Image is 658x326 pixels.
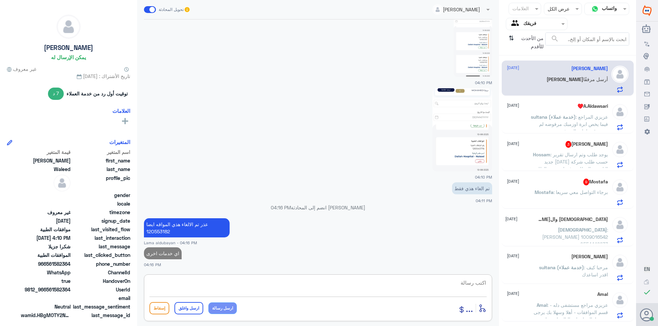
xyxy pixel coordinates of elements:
span: : يوجد طلب وتم ارسال تقرير جديد [DATE] حسب طلب شركة التامين والمطلوب فقط تحديث الطلب [534,152,608,172]
button: ارسل واغلق [174,302,203,314]
span: 7 د [48,88,64,100]
img: Widebot Logo [643,5,651,16]
img: defaultAdmin.png [611,254,629,271]
span: [DATE] [507,178,519,184]
span: اسم المتغير [72,148,130,156]
img: defaultAdmin.png [611,291,629,309]
span: sultana (خدمة عملاء) [539,264,584,270]
button: ... [466,300,473,316]
img: defaultAdmin.png [57,15,80,38]
span: الموافقات الطبية [21,251,71,259]
span: تحويل المحادثة [159,6,184,13]
h5: A.Aldawsari♥️ [577,103,608,109]
span: null [21,192,71,199]
p: [PERSON_NAME] انضم إلى المحادثة [144,204,492,211]
span: [DATE] [507,102,519,108]
span: Mostafa [535,189,553,195]
img: whatsapp.png [590,4,600,14]
img: defaultAdmin.png [611,66,629,83]
i: check [643,288,651,296]
span: قيمة المتغير [21,148,71,156]
span: null [21,200,71,207]
span: 04:16 PM [271,205,291,210]
span: last_clicked_button [72,251,130,259]
div: العلامات [511,5,529,14]
span: تاريخ الأشتراك : [DATE] [7,73,130,80]
h5: Mohammad Waleed [571,66,608,71]
i: ⇅ [509,32,514,50]
button: الصورة الشخصية [641,308,654,321]
span: [DATE] [507,141,519,147]
span: timezone [72,209,130,216]
span: [DEMOGRAPHIC_DATA] [558,227,607,233]
span: last_message_id [72,312,130,319]
span: : عزيزي المراجع فيما يخص ابرة اوزمبك مرفوضه لم يحن وقت اعادة الصرف [539,114,608,134]
span: غير معروف [21,209,71,216]
button: ارسل رسالة [208,302,237,314]
h6: يمكن الإرسال له [51,54,86,60]
span: last_message [72,243,130,250]
span: [PERSON_NAME] [547,76,583,82]
p: 13/8/2025, 4:11 PM [452,182,492,194]
img: 1925272234928739.jpg [432,88,492,171]
span: ... [466,302,473,314]
img: defaultAdmin.png [611,103,629,120]
button: EN [644,265,650,273]
span: ChannelId [72,269,130,276]
span: 2025-08-13T13:10:20.4768827Z [21,234,71,242]
span: first_name [72,157,130,164]
span: غير معروف [7,65,36,73]
span: من الأحدث للأقدم [516,32,545,52]
span: wamid.HBgMOTY2NTYxNTgyMzY0FQIAEhgUM0ExMkI5ODREN0JFOTgyMjM4MTUA [21,312,71,319]
h5: [PERSON_NAME] [44,44,93,52]
h5: سبحان الله والحمد الله [536,216,608,223]
span: phone_number [72,260,130,268]
span: HandoverOn [72,277,130,285]
span: 04:10 PM [475,80,492,85]
img: defaultAdmin.png [53,174,71,192]
h5: Amal [597,291,608,297]
span: last_message_sentiment [72,303,130,310]
p: 13/8/2025, 4:16 PM [144,218,230,237]
input: ابحث بالإسم أو المكان أو إلخ.. [546,33,629,45]
span: : [PERSON_NAME] 1009016542 0554446633 [542,227,608,247]
span: null [21,295,71,302]
img: defaultAdmin.png [611,216,629,233]
h6: العلامات [112,108,130,114]
span: Amal [537,302,547,308]
span: موافقات الطبية [21,226,71,233]
span: search [551,35,559,43]
span: [DATE] [507,253,519,259]
h5: Hossam Eljbaly [565,141,608,148]
span: 0 [21,303,71,310]
span: 2025-08-12T17:24:04.029Z [21,217,71,224]
span: Mohammad [21,157,71,164]
button: search [551,33,559,44]
span: email [72,295,130,302]
span: signup_date [72,217,130,224]
span: Lama aldubayan - 04:16 PM [144,240,197,246]
span: Hossam [533,152,550,157]
span: [DATE] [507,290,519,297]
span: 3 [565,141,571,148]
span: : مرحبا كيف اقدر اساعدك [582,264,608,277]
img: defaultAdmin.png [611,179,629,196]
span: last_name [72,166,130,173]
span: last_interaction [72,234,130,242]
span: توقيت أول رد من خدمة العملاء [66,90,128,97]
img: yourTeam.svg [511,19,522,29]
span: 04:10 PM [475,175,492,179]
h5: Sara [571,254,608,260]
span: 2 [21,269,71,276]
span: Waleed [21,166,71,173]
span: شكرا جزيلا [21,243,71,250]
button: إسقاط [149,302,169,314]
span: أرسل مرفقًا [583,76,608,82]
span: 966561582364 [21,260,71,268]
span: EN [644,266,650,272]
span: UserId [72,286,130,293]
span: gender [72,192,130,199]
span: [DATE] [505,216,517,222]
img: defaultAdmin.png [611,141,629,158]
span: : برجاء التواصل معي سريعا [553,189,608,195]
